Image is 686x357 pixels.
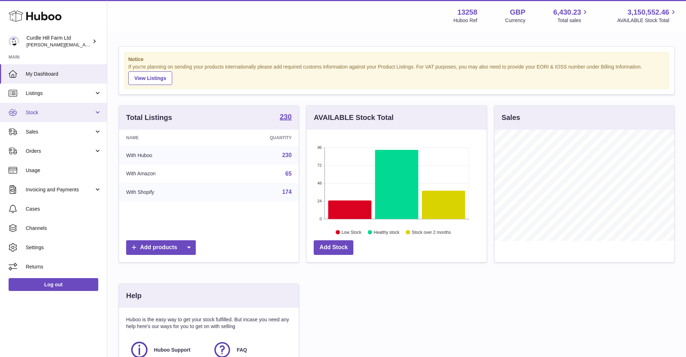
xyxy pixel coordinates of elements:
[26,206,101,212] span: Cases
[126,113,172,122] h3: Total Listings
[128,56,665,63] strong: Notice
[553,7,581,17] span: 6,430.23
[119,165,217,183] td: With Amazon
[557,17,589,24] span: Total sales
[119,130,217,146] th: Name
[505,17,526,24] div: Currency
[26,167,101,174] span: Usage
[26,42,143,47] span: [PERSON_NAME][EMAIL_ADDRESS][DOMAIN_NAME]
[374,230,400,235] text: Healthy stock
[318,199,322,203] text: 24
[627,7,669,17] span: 3,150,552.46
[217,130,299,146] th: Quantity
[617,7,677,24] a: 3,150,552.46 AVAILABLE Stock Total
[282,189,292,195] a: 174
[26,71,101,77] span: My Dashboard
[128,64,665,85] div: If you're planning on sending your products internationally please add required customs informati...
[26,263,101,270] span: Returns
[26,148,94,155] span: Orders
[9,36,19,47] img: charlotte@diddlysquatfarmshop.com
[553,7,590,24] a: 6,430.23 Total sales
[320,217,322,221] text: 0
[282,152,292,158] a: 230
[237,347,247,353] span: FAQ
[502,113,520,122] h3: Sales
[128,71,172,85] a: View Listings
[119,146,217,165] td: With Huboo
[318,181,322,185] text: 48
[26,109,94,116] span: Stock
[453,17,477,24] div: Huboo Ref
[510,7,525,17] strong: GBP
[26,35,91,48] div: Curdle Hill Farm Ltd
[26,129,94,135] span: Sales
[26,186,94,193] span: Invoicing and Payments
[26,90,94,97] span: Listings
[26,244,101,251] span: Settings
[280,113,292,120] strong: 230
[126,240,196,255] a: Add products
[342,230,362,235] text: Low Stock
[314,113,393,122] h3: AVAILABLE Stock Total
[126,291,141,301] h3: Help
[314,240,353,255] a: Add Stock
[26,225,101,232] span: Channels
[412,230,451,235] text: Stock over 2 months
[285,171,292,177] a: 65
[9,278,98,291] a: Log out
[457,7,477,17] strong: 13258
[318,145,322,150] text: 96
[154,347,190,353] span: Huboo Support
[119,183,217,201] td: With Shopify
[318,163,322,167] text: 72
[617,17,677,24] span: AVAILABLE Stock Total
[126,316,292,330] p: Huboo is the easy way to get your stock fulfilled. But incase you need any help here's our ways f...
[280,113,292,122] a: 230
